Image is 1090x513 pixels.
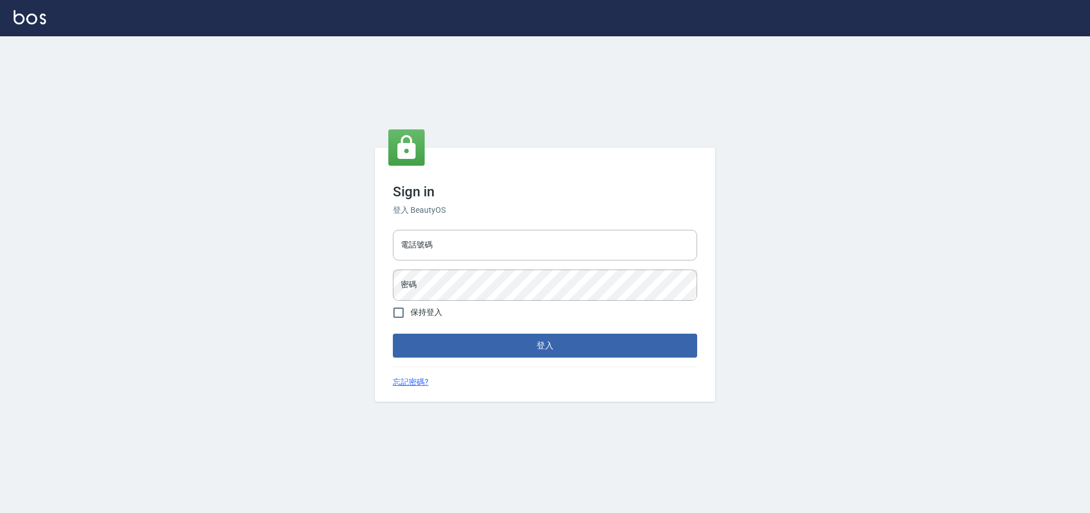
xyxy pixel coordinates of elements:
[14,10,46,24] img: Logo
[393,204,697,216] h6: 登入 BeautyOS
[393,334,697,358] button: 登入
[410,306,442,318] span: 保持登入
[393,184,697,200] h3: Sign in
[393,376,429,388] a: 忘記密碼?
